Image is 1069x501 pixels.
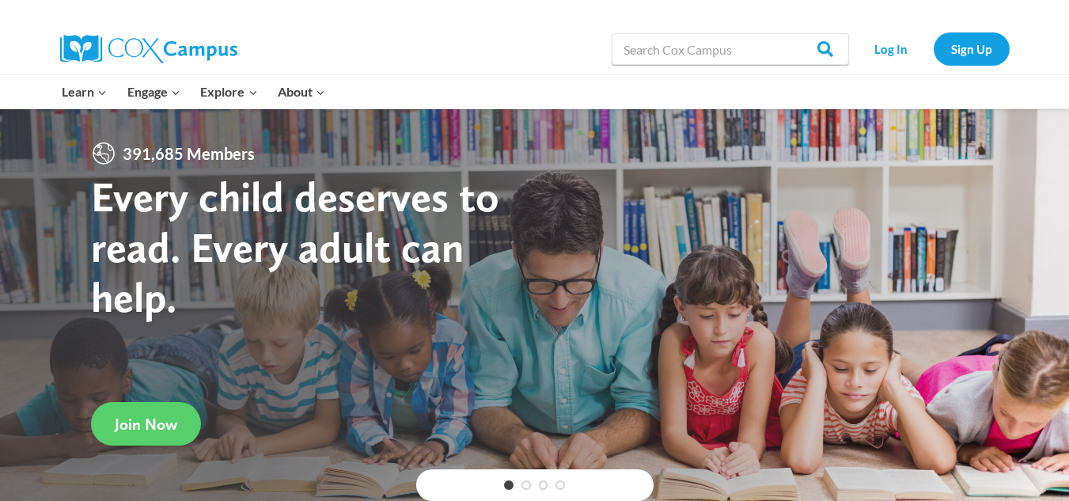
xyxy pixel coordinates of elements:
[60,35,237,63] img: Cox Campus
[62,82,107,102] span: Learn
[857,32,926,65] a: Log In
[504,480,514,490] a: 1
[857,32,1010,65] nav: Secondary Navigation
[91,402,201,446] a: Join Now
[278,82,325,102] span: About
[521,480,531,490] a: 2
[91,171,499,322] strong: Every child deserves to read. Every adult can help.
[539,480,548,490] a: 3
[612,33,849,65] input: Search Cox Campus
[115,415,177,434] span: Join Now
[200,82,257,102] span: Explore
[116,141,261,166] span: 391,685 Members
[52,75,335,108] nav: Primary Navigation
[934,32,1010,65] a: Sign Up
[127,82,180,102] span: Engage
[555,480,565,490] a: 4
